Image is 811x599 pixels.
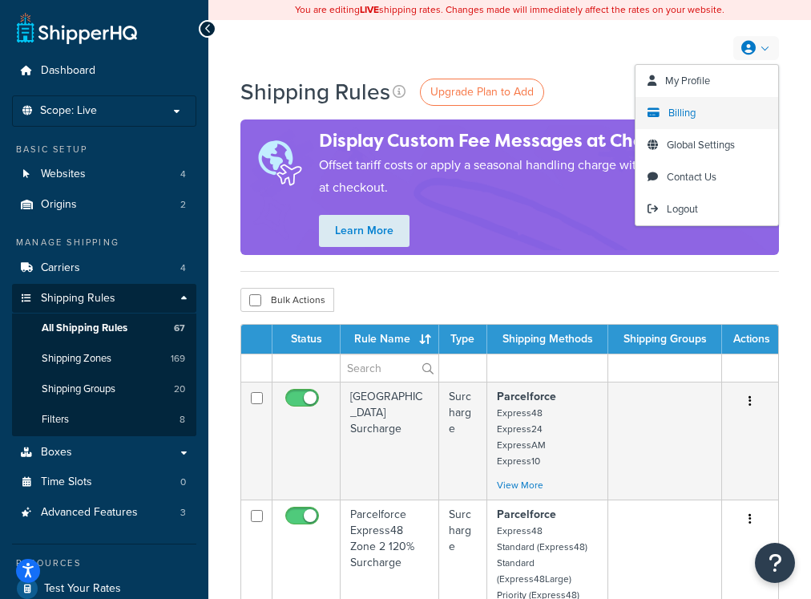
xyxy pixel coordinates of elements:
a: Origins 2 [12,190,196,220]
th: Actions [722,325,778,354]
span: Websites [41,168,86,181]
a: Websites 4 [12,160,196,189]
th: Rule Name : activate to sort column ascending [341,325,439,354]
strong: Parcelforce [497,388,556,405]
span: Test Your Rates [44,582,121,596]
td: [GEOGRAPHIC_DATA] Surcharge [341,382,439,500]
li: Time Slots [12,467,196,497]
span: Boxes [41,446,72,459]
a: Logout [635,193,778,225]
span: 20 [174,382,185,396]
li: Advanced Features [12,498,196,528]
span: Logout [667,201,698,217]
a: Shipping Rules [12,284,196,314]
a: Filters 8 [12,405,196,435]
li: Filters [12,405,196,435]
span: 4 [180,168,186,181]
button: Open Resource Center [755,543,795,583]
th: Shipping Groups [608,325,722,354]
span: Filters [42,413,69,427]
span: Time Slots [41,476,92,489]
input: Search [341,354,438,382]
th: Type [439,325,487,354]
a: Upgrade Plan to Add [420,79,544,106]
a: Advanced Features 3 [12,498,196,528]
li: Shipping Rules [12,284,196,436]
li: Carriers [12,253,196,283]
span: Billing [668,105,696,120]
span: Shipping Rules [41,292,115,306]
span: All Shipping Rules [42,322,127,335]
h1: Shipping Rules [240,76,390,107]
a: View More [497,478,543,492]
span: Shipping Zones [42,352,111,366]
li: All Shipping Rules [12,314,196,343]
a: Time Slots 0 [12,467,196,497]
span: Global Settings [667,137,735,152]
span: 2 [180,198,186,212]
span: 4 [180,261,186,275]
a: All Shipping Rules 67 [12,314,196,343]
th: Shipping Methods [487,325,608,354]
div: Basic Setup [12,143,196,156]
a: Contact Us [635,161,778,193]
a: Billing [635,97,778,129]
span: Shipping Groups [42,382,115,396]
a: Boxes [12,438,196,467]
span: Advanced Features [41,506,138,520]
a: Shipping Groups 20 [12,374,196,404]
small: Express48 Express24 ExpressAM Express10 [497,406,546,468]
button: Bulk Actions [240,288,334,312]
h4: Display Custom Fee Messages at Checkout [319,127,779,154]
span: 67 [174,322,185,335]
p: Offset tariff costs or apply a seasonal handling charge with a transparent message at checkout. [319,154,779,199]
li: Shipping Zones [12,344,196,374]
li: Origins [12,190,196,220]
b: LIVE [360,2,379,17]
span: Upgrade Plan to Add [430,83,534,100]
span: Origins [41,198,77,212]
a: My Profile [635,65,778,97]
a: Shipping Zones 169 [12,344,196,374]
span: Dashboard [41,64,95,78]
a: Learn More [319,215,410,247]
a: Dashboard [12,56,196,86]
span: 3 [180,506,186,520]
strong: Parcelforce [497,506,556,523]
a: Carriers 4 [12,253,196,283]
td: Surcharge [439,382,487,500]
img: duties-banner-06bc72dcb5fe05cb3f9472aba00be2ae8eb53ab6f0d8bb03d382ba314ac3c341.png [240,129,319,197]
li: Websites [12,160,196,189]
span: 0 [180,476,186,489]
span: Carriers [41,261,80,275]
div: Resources [12,557,196,570]
span: Scope: Live [40,104,97,118]
a: Global Settings [635,129,778,161]
li: Shipping Groups [12,374,196,404]
span: 169 [171,352,185,366]
span: Contact Us [667,169,716,184]
th: Status [272,325,341,354]
span: My Profile [665,73,710,88]
div: Manage Shipping [12,236,196,249]
a: ShipperHQ Home [17,12,137,44]
span: 8 [180,413,185,427]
